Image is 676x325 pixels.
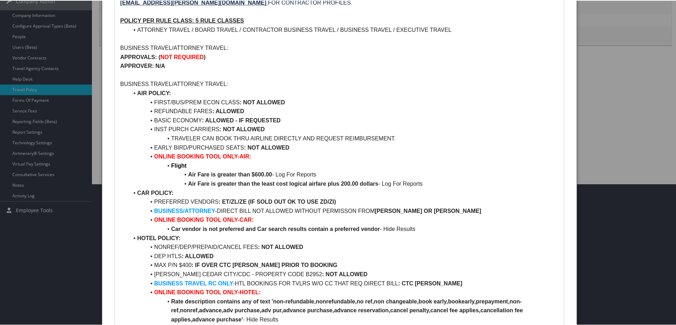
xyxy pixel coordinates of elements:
strong: : [218,198,220,204]
strong: Car vendor is not preferred and Car search results contain a preferred vendor [171,225,380,231]
strong: : NOT ALLOWED [220,126,265,132]
strong: ET/ZL/ZE (IF SOLD OUT OK TO USE ZD/ZI) [222,198,336,204]
li: PREFERRED VENDORS [129,197,559,206]
strong: : CTC [PERSON_NAME] [398,280,462,286]
li: [PERSON_NAME] CEDAR CITY/CDC - PROPERTY CODE B2952 [129,269,559,278]
strong: CAR POLICY: [137,189,174,195]
strong: AIR POLICY: [137,89,171,95]
strong: : NOT ALLOWED [244,144,289,150]
strong: APPROVALS: [120,53,157,59]
li: BASIC ECONOMY [129,115,559,124]
strong: BUSINESS TRAVEL RC ONLY- [154,280,235,286]
p: BUSINESS TRAVEL/ATTORNEY TRAVEL: [120,43,559,52]
li: DIRECT BILL NOT ALLOWED WITHOUT PERMISSON FROM [129,206,559,215]
li: - Hide Results [129,224,559,233]
strong: Flight [171,162,187,168]
li: TRAVELER CAN BOOK THRU AIRLINE DIRECTLY AND REQUEST REIMBURSEMENT. [129,133,559,143]
strong: Air Fare is greater than the least cost logical airfare plus 200.00 dollars [188,180,378,186]
li: NONREF/DEP/PREPAID/CANCEL FEES [129,242,559,251]
u: POLICY PER RULE CLASS: 5 RULE CLASSES [120,17,244,23]
strong: HOTEL POLICY: [137,234,180,240]
li: INST PURCH CARRIERS [129,124,559,133]
strong: ONLINE BOOKING TOOL ONLY-HOTEL: [154,289,261,295]
li: - Hide Results [129,296,559,324]
li: MAX P/N $400 [129,260,559,269]
strong: : ALLOWED [212,108,244,114]
strong: ONLINE BOOKING TOOL ONLY-AIR: [154,153,251,159]
strong: [PERSON_NAME] OR [PERSON_NAME] [375,207,481,213]
li: FIRST/BUS/PREM ECON CLASS [129,97,559,106]
li: HTL BOOKINGS FOR TVLRS W/O CC THAT REQ DIRECT BILL [129,278,559,288]
strong: BUSINESS/ATTORNEY- [154,207,217,213]
li: - Log For Reports [129,169,559,179]
strong: : ALLOWED - IF REQUESTED [202,117,281,123]
strong: Rate description contains any of text 'non-refundable,nonrefundable,no ref,non changeable,book ea... [171,298,524,322]
strong: : NOT ALLOWED [322,271,367,277]
li: ATTORNEY TRAVEL / BOARD TRAVEL / CONTRACTOR BUSINESS TRAVEL / BUSINESS TRAVEL / EXECUTIVE TRAVEL [129,25,559,34]
li: REFUNDABLE FARES [129,106,559,115]
strong: APPROVER: N/A [120,62,165,68]
li: EARLY BIRD/PURCHASED SEATS [129,143,559,152]
strong: : ALLOWED [182,253,214,259]
strong: ( [158,53,160,59]
strong: Air Fare is greater than $600.00 [188,171,272,177]
p: BUSINESS TRAVEL/ATTORNEY TRAVEL: [120,79,559,88]
strong: : IF OVER CTC [PERSON_NAME] PRIOR TO BOOKING [192,261,337,267]
li: DEP HTLS [129,251,559,260]
strong: ) [204,53,205,59]
strong: : NOT ALLOWED [258,243,303,249]
strong: : [240,99,241,105]
strong: NOT REQUIRED [161,53,204,59]
li: - Log For Reports [129,179,559,188]
strong: ONLINE BOOKING TOOL ONLY-CAR: [154,216,254,222]
strong: NOT ALLOWED [243,99,285,105]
